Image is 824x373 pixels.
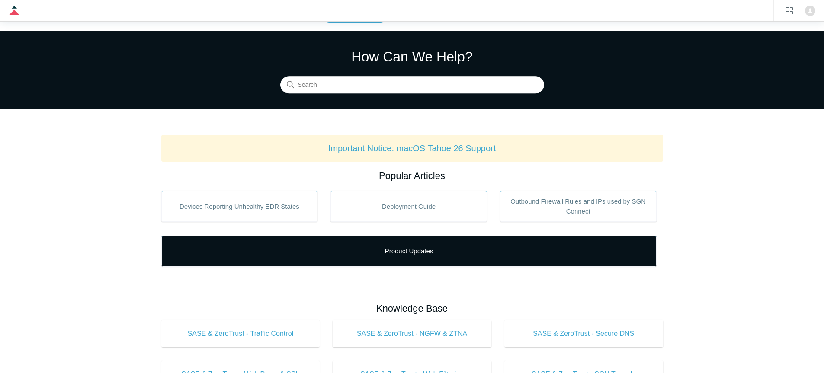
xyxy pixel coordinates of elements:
h1: How Can We Help? [280,46,544,67]
a: Product Updates [161,236,657,267]
h2: Knowledge Base [161,301,663,316]
span: SASE & ZeroTrust - Traffic Control [174,328,307,339]
span: SASE & ZeroTrust - NGFW & ZTNA [346,328,478,339]
zd-hc-trigger: Click your profile icon to open the profile menu [805,6,815,16]
h2: Popular Articles [161,169,663,183]
a: SASE & ZeroTrust - Traffic Control [161,320,320,347]
a: Devices Reporting Unhealthy EDR States [161,191,318,222]
input: Search [280,77,544,94]
a: Deployment Guide [330,191,487,222]
a: Outbound Firewall Rules and IPs used by SGN Connect [500,191,657,222]
img: user avatar [805,6,815,16]
span: SASE & ZeroTrust - Secure DNS [517,328,650,339]
a: SASE & ZeroTrust - Secure DNS [504,320,663,347]
a: Important Notice: macOS Tahoe 26 Support [328,143,496,153]
a: SASE & ZeroTrust - NGFW & ZTNA [333,320,491,347]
